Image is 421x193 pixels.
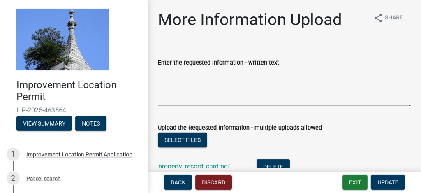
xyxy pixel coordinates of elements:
[26,175,61,181] div: Parcel search
[16,116,72,131] button: View Summary
[171,179,185,186] span: Back
[164,175,192,190] button: Back
[342,175,368,190] button: Exit
[158,133,207,147] button: Select files
[26,151,132,157] div: Improvement Location Permit Application
[257,159,290,174] button: Delete
[257,163,290,171] wm-modal-confirm: Delete Document
[75,121,106,127] wm-modal-confirm: Notes
[367,10,409,26] button: shareShare
[16,9,109,70] img: Decatur County, Indiana
[16,106,132,114] span: ILP-2025-463864
[75,116,106,131] button: Notes
[195,175,232,190] button: Discard
[16,79,141,103] h4: Improvement Location Permit
[377,179,398,186] span: Update
[158,60,279,66] label: Enter the requested information - written text
[7,148,20,161] div: 1
[7,172,20,185] div: 2
[373,13,383,23] i: share
[158,163,230,170] a: property_record_card.pdf
[385,13,403,23] span: Share
[158,125,322,131] label: Upload the Requested Information - multiple uploads allowed
[16,121,72,127] wm-modal-confirm: Summary
[371,175,405,190] button: Update
[158,10,342,30] h1: More Information Upload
